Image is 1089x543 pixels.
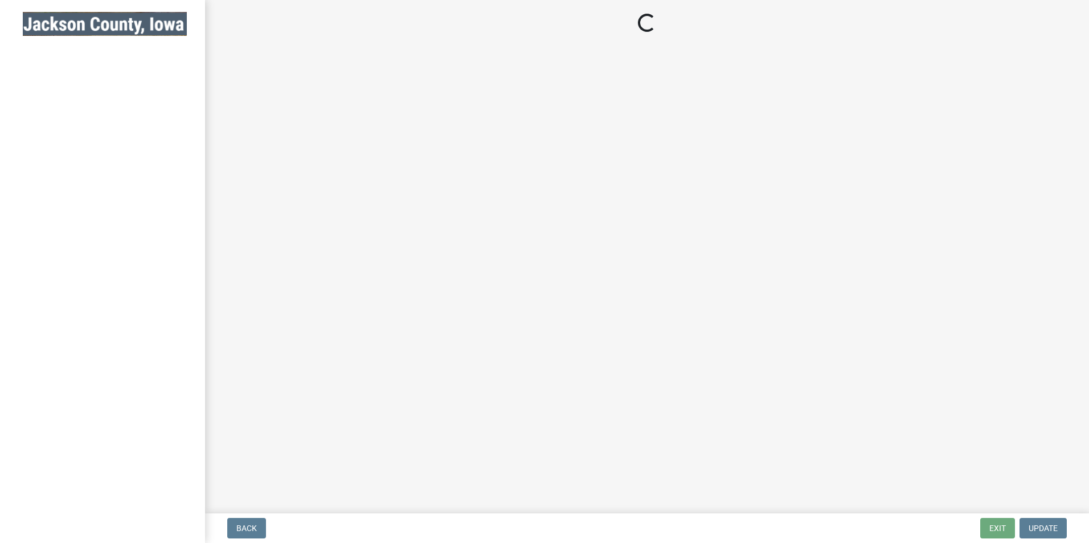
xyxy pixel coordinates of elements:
img: Jackson County, Iowa [23,12,187,36]
span: Update [1029,524,1058,533]
button: Back [227,518,266,538]
button: Update [1020,518,1067,538]
button: Exit [980,518,1015,538]
span: Back [236,524,257,533]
